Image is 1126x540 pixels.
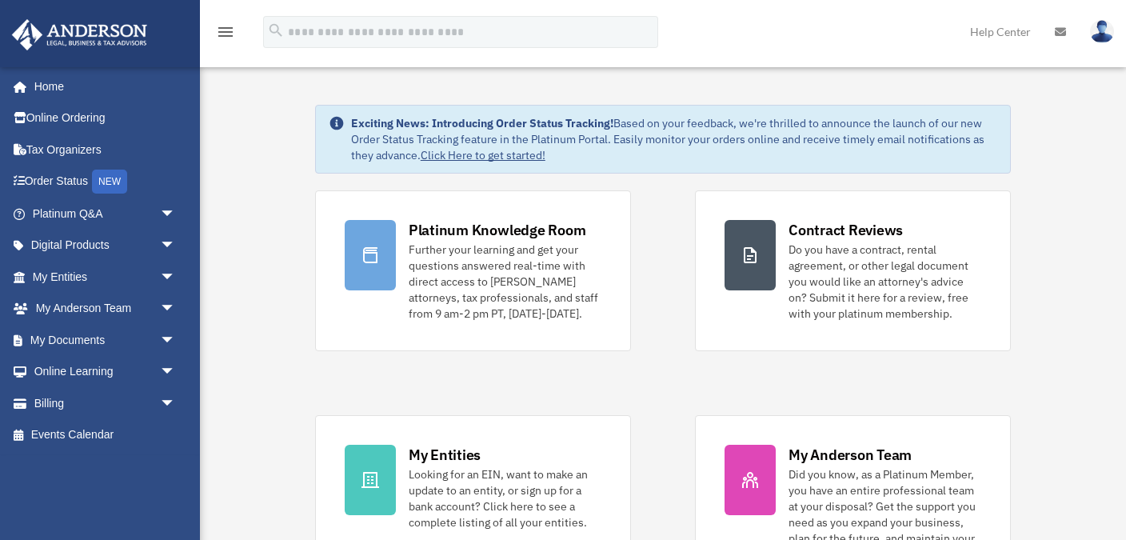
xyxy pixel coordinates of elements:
div: Contract Reviews [789,220,903,240]
a: Order StatusNEW [11,166,200,198]
strong: Exciting News: Introducing Order Status Tracking! [351,116,613,130]
i: menu [216,22,235,42]
img: User Pic [1090,20,1114,43]
span: arrow_drop_down [160,356,192,389]
div: My Anderson Team [789,445,912,465]
span: arrow_drop_down [160,387,192,420]
div: Do you have a contract, rental agreement, or other legal document you would like an attorney's ad... [789,242,981,322]
a: My Documentsarrow_drop_down [11,324,200,356]
div: My Entities [409,445,481,465]
a: menu [216,28,235,42]
a: Digital Productsarrow_drop_down [11,230,200,262]
a: Events Calendar [11,419,200,451]
a: Click Here to get started! [421,148,545,162]
span: arrow_drop_down [160,324,192,357]
div: NEW [92,170,127,194]
span: arrow_drop_down [160,261,192,294]
a: Home [11,70,192,102]
a: Tax Organizers [11,134,200,166]
a: Platinum Q&Aarrow_drop_down [11,198,200,230]
div: Looking for an EIN, want to make an update to an entity, or sign up for a bank account? Click her... [409,466,601,530]
span: arrow_drop_down [160,293,192,326]
a: Billingarrow_drop_down [11,387,200,419]
div: Based on your feedback, we're thrilled to announce the launch of our new Order Status Tracking fe... [351,115,997,163]
a: My Anderson Teamarrow_drop_down [11,293,200,325]
img: Anderson Advisors Platinum Portal [7,19,152,50]
a: Online Ordering [11,102,200,134]
span: arrow_drop_down [160,198,192,230]
a: My Entitiesarrow_drop_down [11,261,200,293]
div: Further your learning and get your questions answered real-time with direct access to [PERSON_NAM... [409,242,601,322]
div: Platinum Knowledge Room [409,220,586,240]
span: arrow_drop_down [160,230,192,262]
i: search [267,22,285,39]
a: Platinum Knowledge Room Further your learning and get your questions answered real-time with dire... [315,190,631,351]
a: Contract Reviews Do you have a contract, rental agreement, or other legal document you would like... [695,190,1011,351]
a: Online Learningarrow_drop_down [11,356,200,388]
